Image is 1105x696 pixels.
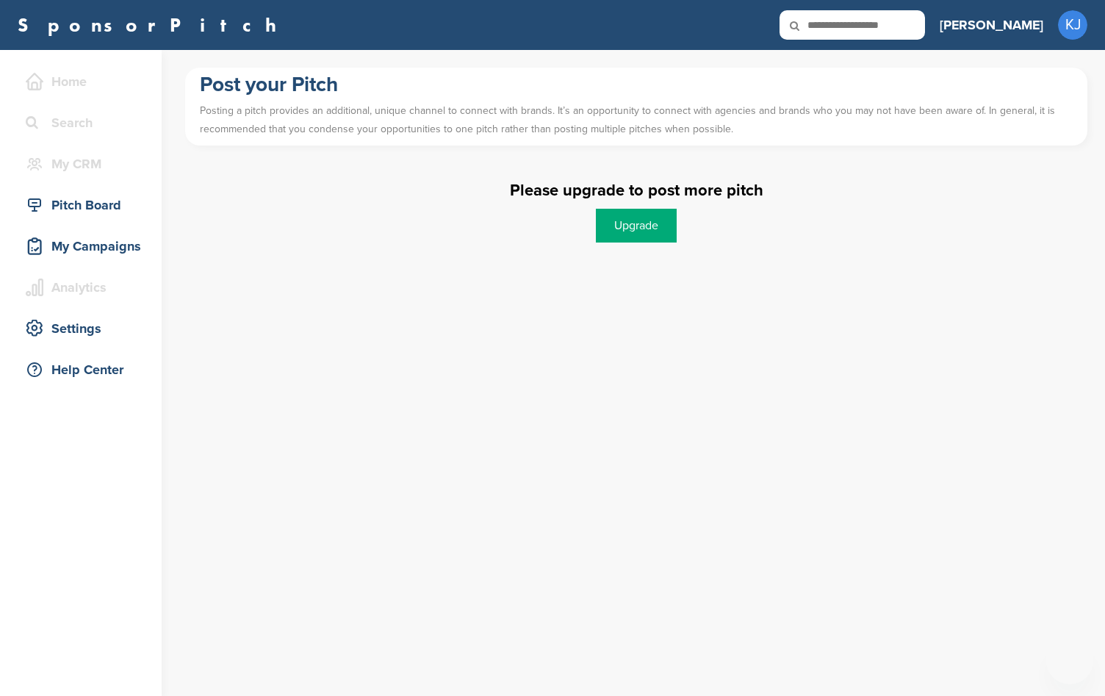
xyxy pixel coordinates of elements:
a: My CRM [15,147,147,181]
div: Pitch Board [22,192,147,218]
a: Upgrade [596,209,677,243]
div: My Campaigns [22,233,147,259]
iframe: Button to launch messaging window [1046,637,1093,684]
div: My CRM [22,151,147,177]
a: Help Center [15,353,147,387]
div: Help Center [22,356,147,383]
a: SponsorPitch [18,15,286,35]
a: Settings [15,312,147,345]
a: Pitch Board [15,188,147,222]
a: [PERSON_NAME] [940,9,1043,41]
h3: [PERSON_NAME] [940,15,1043,35]
a: Analytics [15,270,147,304]
div: Search [22,110,147,136]
div: Settings [22,315,147,342]
a: Home [15,65,147,98]
a: My Campaigns [15,229,147,263]
p: Posting a pitch provides an additional, unique channel to connect with brands. It’s an opportunit... [200,98,1073,142]
div: Home [22,68,147,95]
div: Analytics [22,274,147,301]
a: Search [15,106,147,140]
label: Please upgrade to post more pitch [510,181,763,200]
span: KJ [1058,10,1087,40]
h1: Post your Pitch [200,71,1073,98]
